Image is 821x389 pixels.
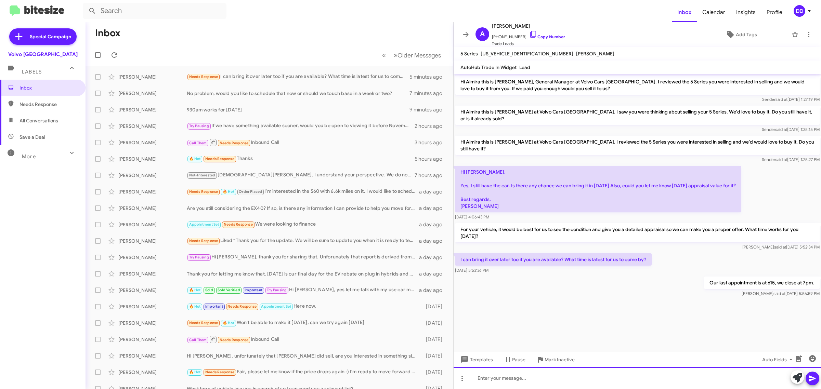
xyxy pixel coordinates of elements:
span: said at [775,127,787,132]
div: [PERSON_NAME] [118,73,187,80]
span: Sold Verified [218,288,240,292]
p: I can bring it over later too if you are available? What time is latest for us to come by? [455,253,652,266]
button: Pause [498,353,531,366]
a: Profile [761,2,788,22]
div: [PERSON_NAME] [118,287,187,294]
span: Needs Response [227,304,257,309]
span: Needs Response [19,101,78,108]
div: [PERSON_NAME] [118,205,187,212]
span: All Conversations [19,117,58,124]
span: Important [205,304,223,309]
div: 7 minutes ago [409,90,448,97]
div: Thanks [187,155,415,163]
span: Try Pausing [189,255,209,259]
span: Inbox [672,2,697,22]
div: a day ago [419,270,448,277]
div: [PERSON_NAME] [118,156,187,162]
div: [DATE] [419,320,448,326]
span: Needs Response [220,141,249,145]
button: Previous [378,48,390,62]
span: 🔥 Hot [223,189,234,194]
button: Templates [454,353,498,366]
div: a day ago [419,205,448,212]
div: 3 hours ago [415,139,448,146]
span: Needs Response [189,321,218,325]
p: Hi [PERSON_NAME], Yes, I still have the car. Is there any chance we can bring it in [DATE] Also, ... [455,166,741,212]
div: If we have something available sooner, would you be open to viewing it before November? [187,122,415,130]
a: Insights [731,2,761,22]
span: Needs Response [205,157,234,161]
div: Hi [PERSON_NAME], unfortunately that [PERSON_NAME] did sell, are you interested in something simi... [187,352,419,359]
div: [PERSON_NAME] [118,369,187,376]
div: 930am works for [DATE] [187,106,409,113]
div: DD [794,5,805,17]
span: [PERSON_NAME] [492,22,565,30]
input: Search [83,3,226,19]
span: 🔥 Hot [223,321,234,325]
span: Call Them [189,338,207,342]
span: Save a Deal [19,134,45,140]
span: Appointment Set [261,304,291,309]
span: Try Pausing [189,124,209,128]
span: More [22,153,36,160]
span: Templates [459,353,493,366]
span: Try Pausing [267,288,287,292]
div: [DATE] [419,369,448,376]
span: said at [775,157,787,162]
span: Appointment Set [189,222,219,227]
h1: Inbox [95,28,120,39]
span: Inbox [19,84,78,91]
span: said at [776,97,787,102]
div: [PERSON_NAME] [118,352,187,359]
div: [DATE] [419,336,448,343]
div: [DATE] [419,352,448,359]
div: [PERSON_NAME] [118,238,187,244]
div: 2 hours ago [415,123,448,130]
button: Add Tags [693,28,788,41]
span: Not-Interested [189,173,216,177]
div: Won't be able to make it [DATE], can we try again [DATE] [187,319,419,327]
span: » [394,51,398,59]
a: Calendar [697,2,731,22]
div: a day ago [419,238,448,244]
span: Mark Inactive [545,353,575,366]
button: Next [390,48,445,62]
div: a day ago [419,254,448,261]
div: 5 hours ago [415,156,448,162]
div: Are you still considering the EX40? If so, is there any information I can provide to help you mov... [187,205,419,212]
div: [DATE] [419,303,448,310]
p: Our last appointment is at 615, we close at 7pm. [704,277,820,289]
span: Pause [512,353,525,366]
span: Call Them [189,141,207,145]
div: Inbound Call [187,138,415,147]
span: Order Placed [239,189,262,194]
div: I'm interested in the S60 with 6.6k miles on it. I would like to schedule an appointment to come ... [187,188,419,196]
span: Needs Response [220,338,249,342]
p: Hi Almira this is [PERSON_NAME], General Manager at Volvo Cars [GEOGRAPHIC_DATA]. I reviewed the ... [455,76,820,95]
div: Thank you for letting me know that. [DATE] is our final day for the EV rebate on plug in hybrids ... [187,270,419,277]
span: Important [245,288,262,292]
p: For your vehicle, it would be best for us to see the condition and give you a detailed appraisal ... [455,223,820,242]
span: Special Campaign [30,33,71,40]
span: [PHONE_NUMBER] [492,30,565,40]
div: [PERSON_NAME] [118,188,187,195]
div: a day ago [419,287,448,294]
span: Sender [DATE] 1:25:15 PM [762,127,820,132]
div: [PERSON_NAME] [118,303,187,310]
span: 🔥 Hot [189,288,201,292]
span: Needs Response [189,75,218,79]
span: Trade Leads [492,40,565,47]
span: 5 Series [460,51,478,57]
div: [PERSON_NAME] [118,90,187,97]
span: Lead [519,64,530,70]
div: 5 minutes ago [409,73,448,80]
span: Labels [22,69,42,75]
div: 9 minutes ago [409,106,448,113]
span: Sender [DATE] 1:25:27 PM [762,157,820,162]
span: [DATE] 4:06:43 PM [455,214,489,219]
div: [PERSON_NAME] [118,221,187,228]
span: Needs Response [205,370,234,374]
div: 7 hours ago [415,172,448,179]
span: Sender [DATE] 1:27:19 PM [762,97,820,102]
